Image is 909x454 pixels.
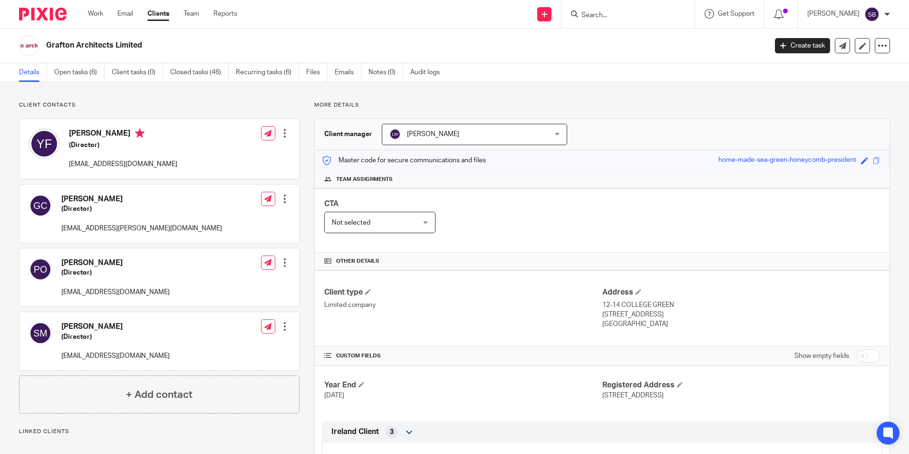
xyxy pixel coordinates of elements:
a: Closed tasks (46) [170,63,229,82]
p: 12-14 COLLEGE GREEN [602,300,880,310]
span: 3 [390,427,394,437]
p: Linked clients [19,428,300,435]
p: Client contacts [19,101,300,109]
h5: (Director) [61,268,170,277]
p: Master code for secure communications and files [322,156,486,165]
a: Client tasks (0) [112,63,163,82]
h2: Grafton Architects Limited [46,40,618,50]
h4: Registered Address [602,380,880,390]
a: Notes (0) [368,63,403,82]
span: Not selected [332,219,370,226]
input: Search [580,11,666,20]
h5: (Director) [61,332,170,342]
span: Ireland Client [331,427,379,437]
span: Team assignments [336,176,393,183]
img: Pixie [19,8,67,20]
h4: + Add contact [126,387,193,402]
a: Details [19,63,47,82]
span: [DATE] [324,392,344,399]
h4: [PERSON_NAME] [61,258,170,268]
p: [GEOGRAPHIC_DATA] [602,319,880,329]
label: Show empty fields [794,351,849,361]
span: Get Support [718,10,754,17]
h4: [PERSON_NAME] [69,128,177,140]
h4: [PERSON_NAME] [61,322,170,332]
a: Recurring tasks (6) [236,63,299,82]
p: [EMAIL_ADDRESS][DOMAIN_NAME] [69,159,177,169]
a: Files [306,63,328,82]
a: Audit logs [410,63,447,82]
a: Emails [335,63,361,82]
p: Limited company [324,300,602,310]
a: Create task [775,38,830,53]
p: [EMAIL_ADDRESS][DOMAIN_NAME] [61,351,170,361]
h4: Address [602,287,880,297]
img: svg%3E [389,128,401,140]
h4: Year End [324,380,602,390]
h5: (Director) [61,204,222,214]
span: [STREET_ADDRESS] [602,392,664,399]
img: svg%3E [29,194,52,217]
img: svg%3E [29,128,59,159]
p: [EMAIL_ADDRESS][PERSON_NAME][DOMAIN_NAME] [61,224,222,233]
i: Primary [135,128,145,138]
a: Team [184,9,199,19]
a: Email [117,9,133,19]
a: Clients [147,9,169,19]
span: [PERSON_NAME] [407,131,459,138]
h5: (Director) [69,140,177,150]
img: svg%3E [29,258,52,281]
p: [EMAIL_ADDRESS][DOMAIN_NAME] [61,287,170,297]
a: Reports [213,9,237,19]
h4: Client type [324,287,602,297]
div: home-made-sea-green-honeycomb-president [718,155,856,166]
img: Logo.png [19,36,39,56]
img: svg%3E [29,322,52,345]
span: CTA [324,200,338,207]
h4: CUSTOM FIELDS [324,352,602,360]
img: svg%3E [864,7,880,22]
h4: [PERSON_NAME] [61,194,222,204]
a: Open tasks (6) [54,63,105,82]
span: Other details [336,257,379,265]
p: [PERSON_NAME] [807,9,860,19]
p: [STREET_ADDRESS] [602,310,880,319]
a: Work [88,9,103,19]
h3: Client manager [324,129,372,139]
p: More details [314,101,890,109]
